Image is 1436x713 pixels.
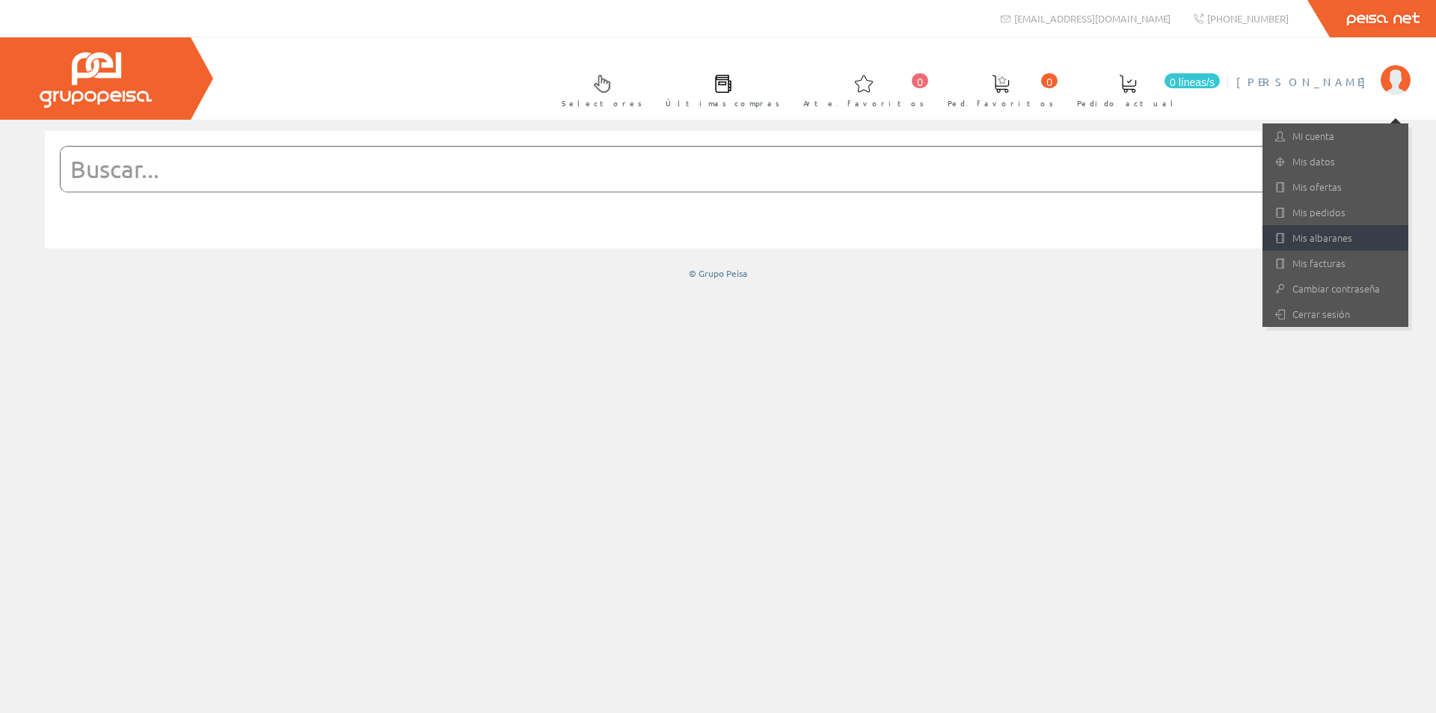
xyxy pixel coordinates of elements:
[689,267,747,279] font: © Grupo Peisa
[1262,276,1408,302] a: Cambiar contraseña
[651,62,788,117] a: Últimas compras
[666,97,780,108] font: Últimas compras
[1262,174,1408,200] a: Mis ofertas
[40,52,152,108] img: Grupo Peisa
[1292,154,1335,168] font: Mis datos
[1292,230,1352,245] font: Mis albaranes
[1262,225,1408,251] a: Mis albaranes
[948,97,1054,108] font: Ped. favoritos
[917,76,923,88] font: 0
[1236,75,1373,88] font: [PERSON_NAME]
[1292,129,1334,143] font: Mi cuenta
[1014,12,1170,25] font: [EMAIL_ADDRESS][DOMAIN_NAME]
[1077,97,1179,108] font: Pedido actual
[1236,62,1411,76] a: [PERSON_NAME]
[1262,200,1408,225] a: Mis pedidos
[547,62,650,117] a: Selectores
[1292,180,1342,194] font: Mis ofertas
[1262,123,1408,149] a: Mi cuenta
[1207,12,1289,25] font: [PHONE_NUMBER]
[1292,256,1346,270] font: Mis facturas
[1292,205,1346,219] font: Mis pedidos
[562,97,642,108] font: Selectores
[1262,251,1408,276] a: Mis facturas
[1170,76,1215,88] font: 0 líneas/s
[1262,302,1408,327] a: Cerrar sesión
[1046,76,1052,88] font: 0
[61,147,1339,192] input: Buscar...
[803,97,924,108] font: Arte. favoritos
[1292,307,1350,321] font: Cerrar sesión
[1262,149,1408,174] a: Mis datos
[1292,281,1380,296] font: Cambiar contraseña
